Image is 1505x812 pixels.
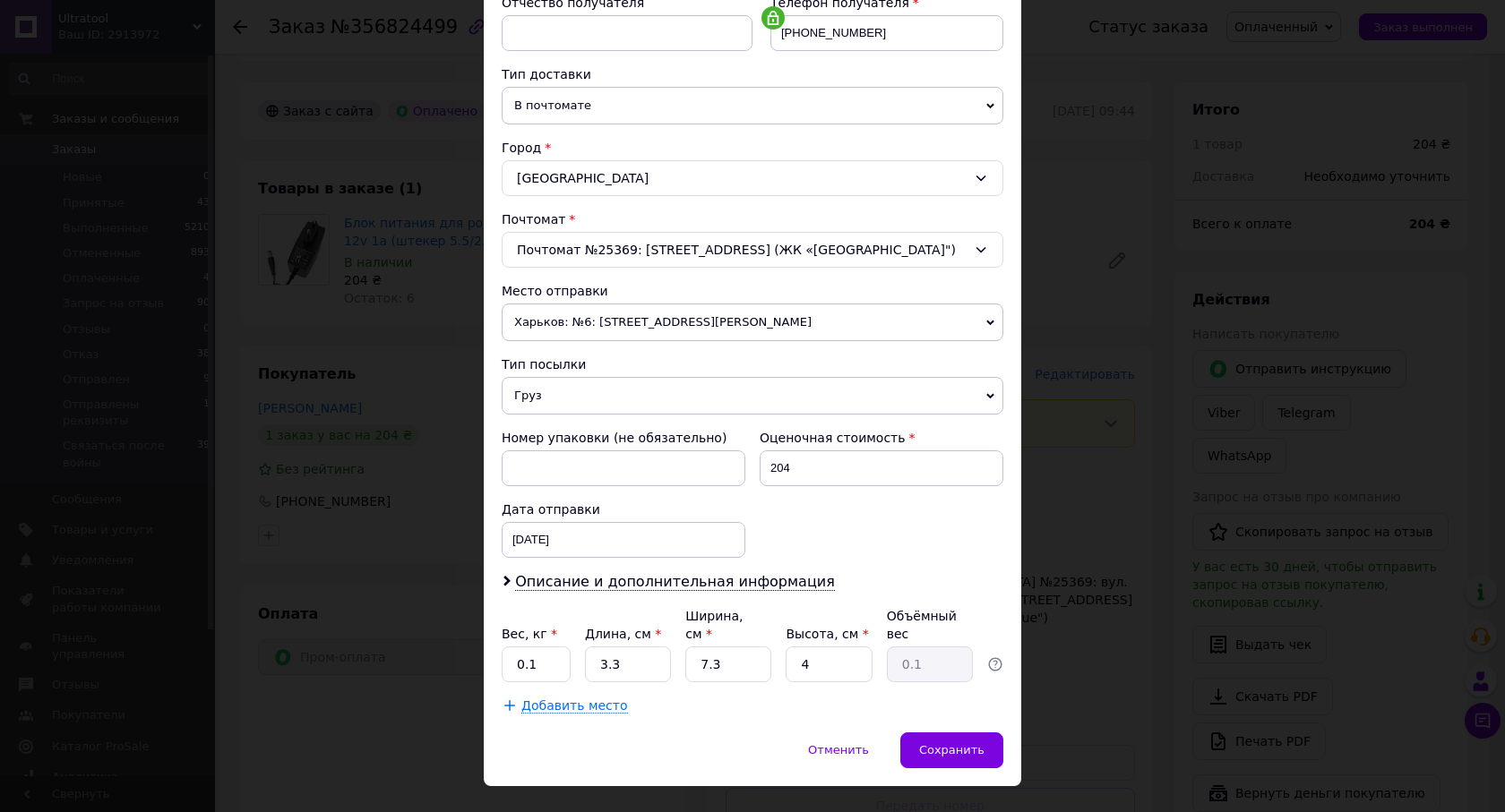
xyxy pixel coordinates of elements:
div: Дата отправки [502,500,745,518]
span: Тип доставки [502,67,591,81]
span: Отменить [808,743,869,756]
div: Почтомат [502,210,1003,228]
label: Высота, см [786,627,868,641]
div: Город [502,139,1003,157]
span: Описание и дополнительная информация [515,573,835,591]
span: Харьков: №6: [STREET_ADDRESS][PERSON_NAME] [502,303,1003,341]
div: Почтомат №25369: [STREET_ADDRESS] (ЖК «[GEOGRAPHIC_DATA]") [502,232,1003,268]
span: Сохранить [919,743,985,756]
span: Добавить место [521,698,628,714]
div: Объёмный вес [887,607,973,643]
label: Ширина, см [685,609,743,641]
label: Длина, см [585,627,661,641]
div: [GEOGRAPHIC_DATA] [502,160,1003,196]
span: Тип посылки [502,357,586,372]
label: Вес, кг [502,627,557,641]
div: Номер упаковки (не обязательно) [502,429,745,447]
span: В почтомате [502,87,1003,124]
span: Груз [502,377,1003,415]
div: Оценочная стоимость [760,429,1003,447]
input: +380 [770,15,1003,51]
span: Место отправки [502,284,608,298]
